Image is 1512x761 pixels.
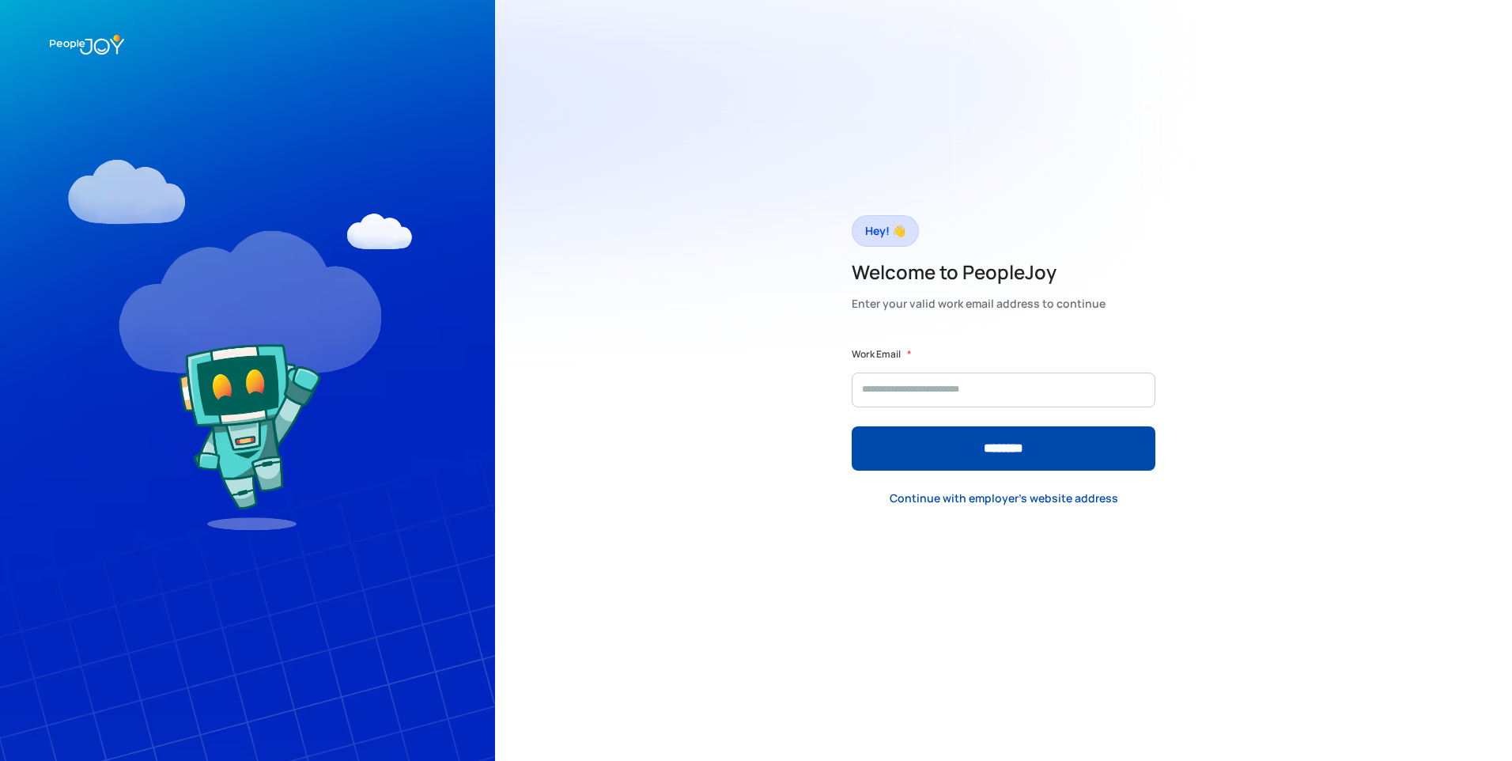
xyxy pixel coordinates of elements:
[865,220,905,242] div: Hey! 👋
[877,483,1131,515] a: Continue with employer's website address
[852,346,1155,471] form: Form
[890,490,1118,506] div: Continue with employer's website address
[852,346,901,362] label: Work Email
[852,259,1106,285] h2: Welcome to PeopleJoy
[852,293,1106,315] div: Enter your valid work email address to continue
